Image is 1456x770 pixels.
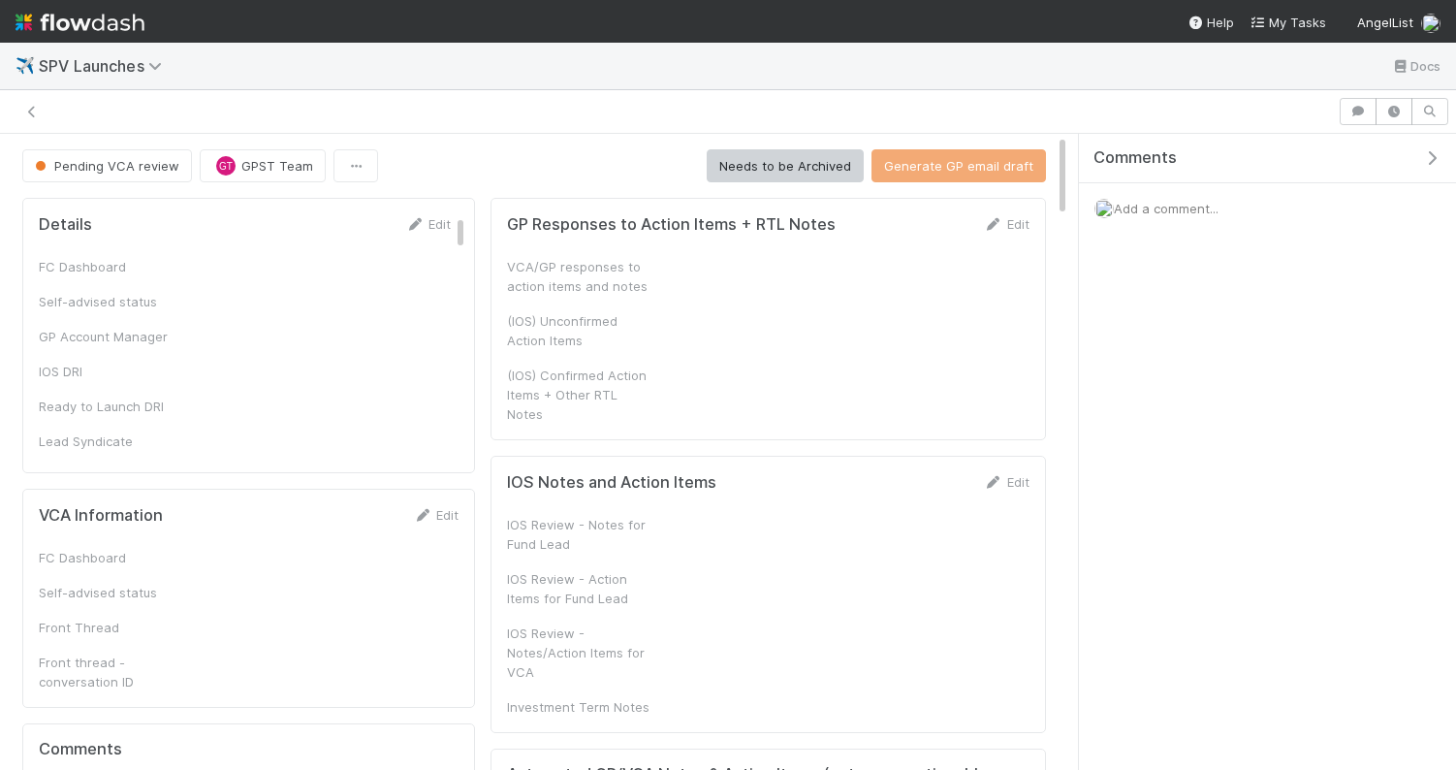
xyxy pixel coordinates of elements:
span: Comments [1093,148,1177,168]
div: (IOS) Unconfirmed Action Items [507,311,652,350]
img: avatar_4aa8e4fd-f2b7-45ba-a6a5-94a913ad1fe4.png [1421,14,1440,33]
img: avatar_4aa8e4fd-f2b7-45ba-a6a5-94a913ad1fe4.png [1094,199,1114,218]
h5: GP Responses to Action Items + RTL Notes [507,215,836,235]
button: Generate GP email draft [871,149,1046,182]
div: IOS Review - Notes for Fund Lead [507,515,652,554]
div: IOS Review - Action Items for Fund Lead [507,569,652,608]
span: My Tasks [1250,15,1326,30]
span: Pending VCA review [31,158,179,174]
a: My Tasks [1250,13,1326,32]
div: GPST Team [216,156,236,176]
div: Front thread - conversation ID [39,653,184,691]
div: Self-advised status [39,583,184,602]
div: VCA/GP responses to action items and notes [507,257,652,296]
span: AngelList [1357,15,1413,30]
h5: Comments [39,740,459,759]
a: Docs [1391,54,1440,78]
img: logo-inverted-e16ddd16eac7371096b0.svg [16,6,144,39]
div: FC Dashboard [39,548,184,567]
div: Lead Syndicate [39,432,184,451]
span: Add a comment... [1114,201,1219,216]
button: GTGPST Team [200,149,326,182]
div: FC Dashboard [39,257,184,276]
span: GPST Team [241,158,313,174]
div: Investment Term Notes [507,697,652,717]
div: IOS DRI [39,362,184,381]
a: Edit [405,216,451,232]
div: (IOS) Confirmed Action Items + Other RTL Notes [507,366,652,424]
span: SPV Launches [39,56,172,76]
a: Edit [984,216,1029,232]
a: Edit [413,507,459,523]
h5: Details [39,215,92,235]
h5: VCA Information [39,506,163,526]
a: Edit [984,474,1029,490]
h5: IOS Notes and Action Items [507,473,716,493]
button: Needs to be Archived [707,149,864,182]
span: ✈️ [16,57,35,74]
div: Self-advised status [39,292,184,311]
div: GP Account Manager [39,327,184,346]
button: Pending VCA review [22,149,192,182]
div: Front Thread [39,618,184,637]
div: Help [1187,13,1234,32]
div: IOS Review - Notes/Action Items for VCA [507,624,652,682]
div: Ready to Launch DRI [39,397,184,416]
span: GT [219,161,233,172]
